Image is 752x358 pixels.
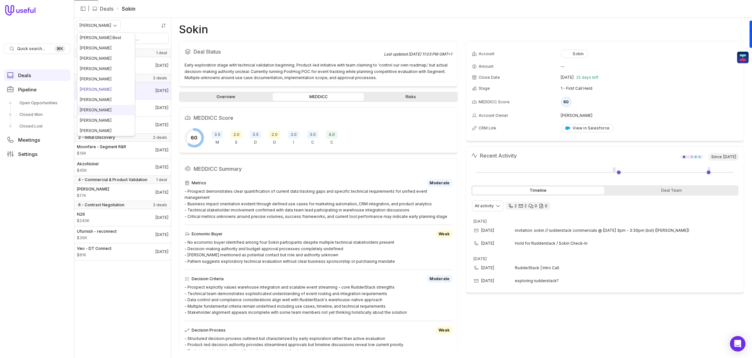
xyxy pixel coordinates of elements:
[80,87,111,92] span: [PERSON_NAME]
[80,56,111,61] span: [PERSON_NAME]
[80,118,111,123] span: [PERSON_NAME]
[80,128,111,133] span: [PERSON_NAME]
[80,77,111,81] span: [PERSON_NAME]
[80,97,111,102] span: [PERSON_NAME]
[80,35,121,40] span: [PERSON_NAME] Best
[80,66,111,71] span: [PERSON_NAME]
[80,46,111,50] span: [PERSON_NAME]
[80,107,111,112] span: [PERSON_NAME]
